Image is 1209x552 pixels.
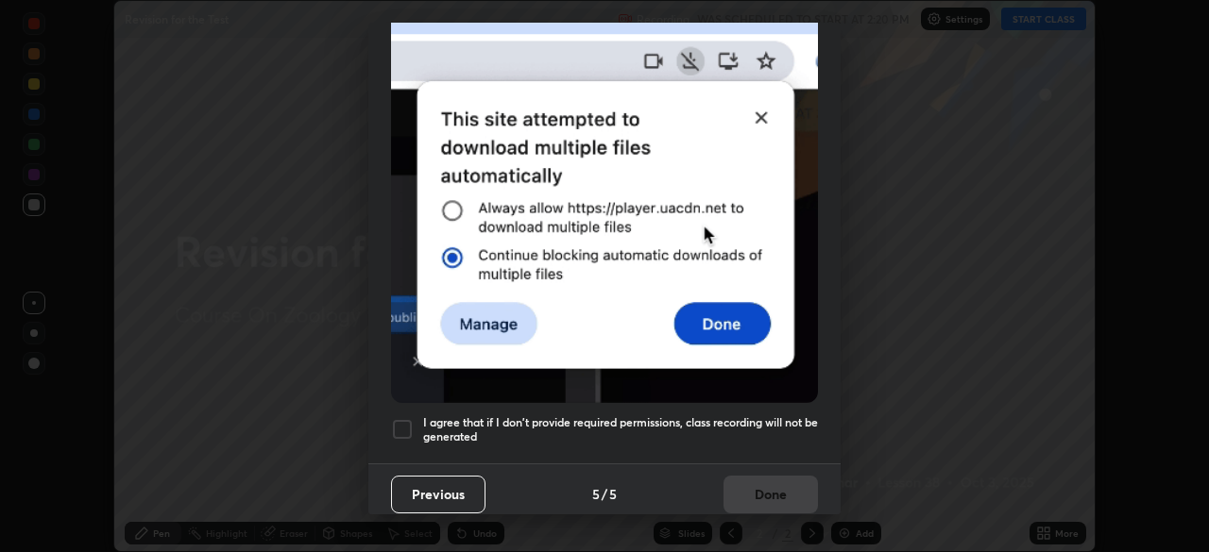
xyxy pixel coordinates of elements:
[423,415,818,444] h5: I agree that if I don't provide required permissions, class recording will not be generated
[592,484,600,504] h4: 5
[602,484,607,504] h4: /
[391,476,485,513] button: Previous
[609,484,617,504] h4: 5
